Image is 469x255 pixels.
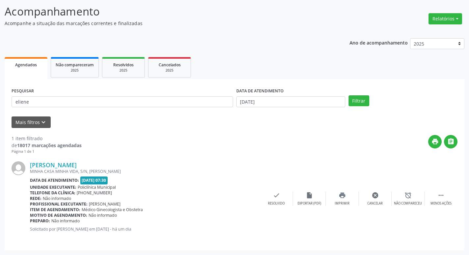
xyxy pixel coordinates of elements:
i: check [273,192,280,199]
button: Filtrar [349,95,369,107]
span: Não informado [43,196,71,201]
span: Agendados [15,62,37,68]
div: 1 item filtrado [12,135,82,142]
button: Relatórios [429,13,462,24]
div: de [12,142,82,149]
i: alarm_off [404,192,412,199]
b: Motivo de agendamento: [30,212,87,218]
div: 2025 [56,68,94,73]
a: [PERSON_NAME] [30,161,77,169]
i: print [431,138,439,145]
i:  [447,138,455,145]
input: Selecione um intervalo [236,96,345,108]
div: 2025 [153,68,186,73]
b: Unidade executante: [30,184,76,190]
span: Médico Ginecologista e Obstetra [82,207,143,212]
label: DATA DE ATENDIMENTO [236,86,284,96]
div: Exportar (PDF) [298,201,321,206]
div: Resolvido [268,201,285,206]
div: Página 1 de 1 [12,149,82,154]
div: Cancelar [367,201,383,206]
span: [PHONE_NUMBER] [77,190,112,196]
p: Solicitado por [PERSON_NAME] em [DATE] - há um dia [30,226,260,232]
b: Preparo: [30,218,50,224]
img: img [12,161,25,175]
button:  [444,135,457,148]
b: Data de atendimento: [30,177,79,183]
p: Ano de acompanhamento [350,38,408,47]
button: print [428,135,442,148]
i: keyboard_arrow_down [40,119,47,126]
span: Resolvidos [113,62,134,68]
div: Menos ações [430,201,452,206]
b: Profissional executante: [30,201,88,207]
div: Não compareceu [394,201,422,206]
span: Não compareceram [56,62,94,68]
input: Nome, CNS [12,96,233,108]
i: print [339,192,346,199]
label: PESQUISAR [12,86,34,96]
i: insert_drive_file [306,192,313,199]
span: [PERSON_NAME] [89,201,120,207]
i: cancel [372,192,379,199]
b: Rede: [30,196,41,201]
p: Acompanhamento [5,3,326,20]
div: Imprimir [335,201,350,206]
b: Telefone da clínica: [30,190,75,196]
i:  [437,192,445,199]
strong: 18017 marcações agendadas [17,142,82,148]
div: 2025 [107,68,140,73]
span: Policlínica Municipal [78,184,116,190]
span: Não informado [51,218,80,224]
span: Não informado [89,212,117,218]
b: Item de agendamento: [30,207,80,212]
p: Acompanhe a situação das marcações correntes e finalizadas [5,20,326,27]
span: Cancelados [159,62,181,68]
span: [DATE] 07:30 [80,176,108,184]
button: Mais filtroskeyboard_arrow_down [12,116,51,128]
div: MINHA CASA MINHA VIDA, S/N, [PERSON_NAME] [30,169,260,174]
